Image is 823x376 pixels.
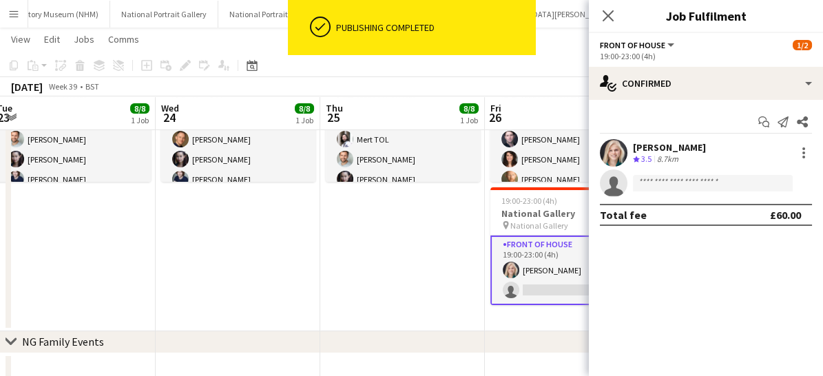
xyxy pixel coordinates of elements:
div: 1 Job [460,115,478,125]
a: Jobs [68,30,100,48]
div: 8.7km [654,154,681,165]
span: Fri [490,102,501,114]
span: 8/8 [295,103,314,114]
span: Jobs [74,33,94,45]
span: Thu [326,102,343,114]
button: National Portrait Gallery (NPG) [218,1,348,28]
button: National Portrait Gallery [110,1,218,28]
div: NG Family Events [22,335,104,348]
button: Front of House [600,40,676,50]
span: Edit [44,33,60,45]
div: 19:00-23:00 (4h) [600,51,812,61]
span: 8/8 [130,103,149,114]
a: Comms [103,30,145,48]
app-job-card: 19:00-23:00 (4h)1/2National Gallery National Gallery1 RoleFront of House1/219:00-23:00 (4h)[PERSO... [490,187,645,305]
h3: Job Fulfilment [589,7,823,25]
div: Confirmed [589,67,823,100]
span: 8/8 [459,103,479,114]
span: 19:00-23:00 (4h) [501,196,557,206]
div: £60.00 [770,208,801,222]
span: 24 [159,109,179,125]
div: [DATE] [11,80,43,94]
button: [GEOGRAPHIC_DATA][PERSON_NAME] [468,1,625,28]
span: View [11,33,30,45]
div: Publishing completed [336,21,530,34]
span: 26 [488,109,501,125]
h3: National Gallery [490,207,645,220]
span: Front of House [600,40,665,50]
div: BST [85,81,99,92]
div: 1 Job [295,115,313,125]
a: View [6,30,36,48]
a: Edit [39,30,65,48]
span: 25 [324,109,343,125]
span: National Gallery [510,220,568,231]
span: 1/2 [793,40,812,50]
span: 3.5 [641,154,652,164]
div: 1 Job [131,115,149,125]
span: Wed [161,102,179,114]
span: Week 39 [45,81,80,92]
div: [PERSON_NAME] [633,141,706,154]
app-card-role: Front of House1/219:00-23:00 (4h)[PERSON_NAME] [490,236,645,305]
span: Comms [108,33,139,45]
div: Total fee [600,208,647,222]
